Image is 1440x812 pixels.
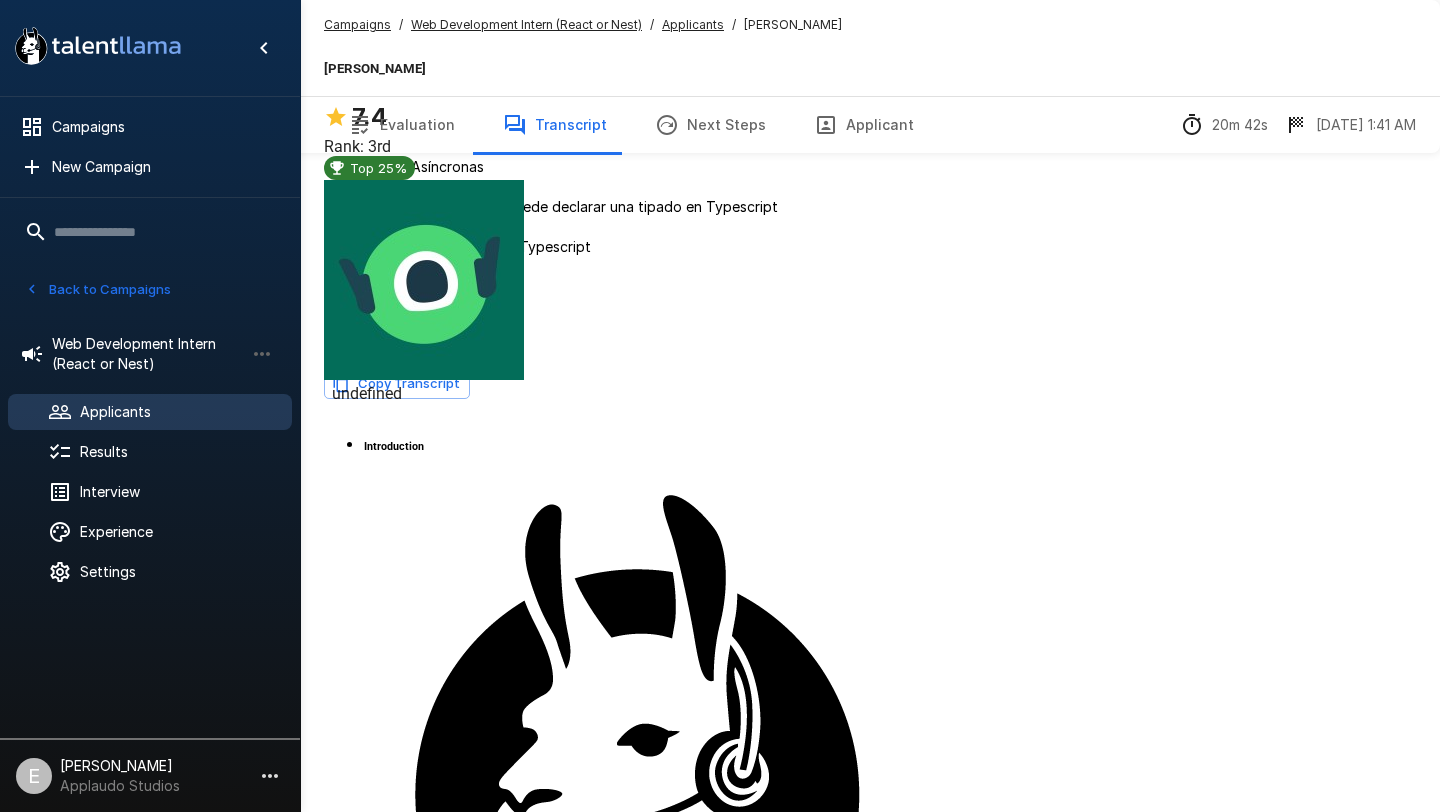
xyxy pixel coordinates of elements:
[411,17,642,32] u: Web Development Intern (React or Nest)
[399,15,403,35] span: /
[650,15,654,35] span: /
[324,149,1416,185] div: Funciones Asíncronas
[340,157,1400,177] span: Funciones Asíncronas
[324,17,391,32] u: Campaigns
[744,15,842,35] span: [PERSON_NAME]
[1180,113,1268,137] div: The time between starting and completing the interview
[479,97,631,153] button: Transcript
[662,17,724,32] u: Applicants
[340,277,1400,297] span: Interview Wrap-Up
[324,61,426,76] b: [PERSON_NAME]
[364,440,424,453] h6: Introduction
[340,237,1400,257] span: Diferencia de Javascript y Typescript
[790,97,938,153] button: Applicant
[1284,113,1416,137] div: The date and time when the interview was completed
[1212,115,1268,135] p: 20m 42s
[631,97,790,153] button: Next Steps
[340,197,1400,217] span: maneras en las cuales se puede declarar una tipado en Typescript
[324,189,1416,225] div: maneras en las cuales se puede declarar una tipado en Typescript
[732,15,736,35] span: /
[324,97,479,153] button: Evaluation
[324,269,1416,305] div: Interview Wrap-Up
[324,384,410,403] span: undefined
[324,180,524,380] img: smartrecruiters_logo.jpeg
[324,229,1416,265] div: Diferencia de Javascript y Typescript
[1316,115,1416,135] p: [DATE] 1:41 AM
[324,180,524,403] div: View profile in SmartRecruiters
[342,160,415,176] span: Top 25%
